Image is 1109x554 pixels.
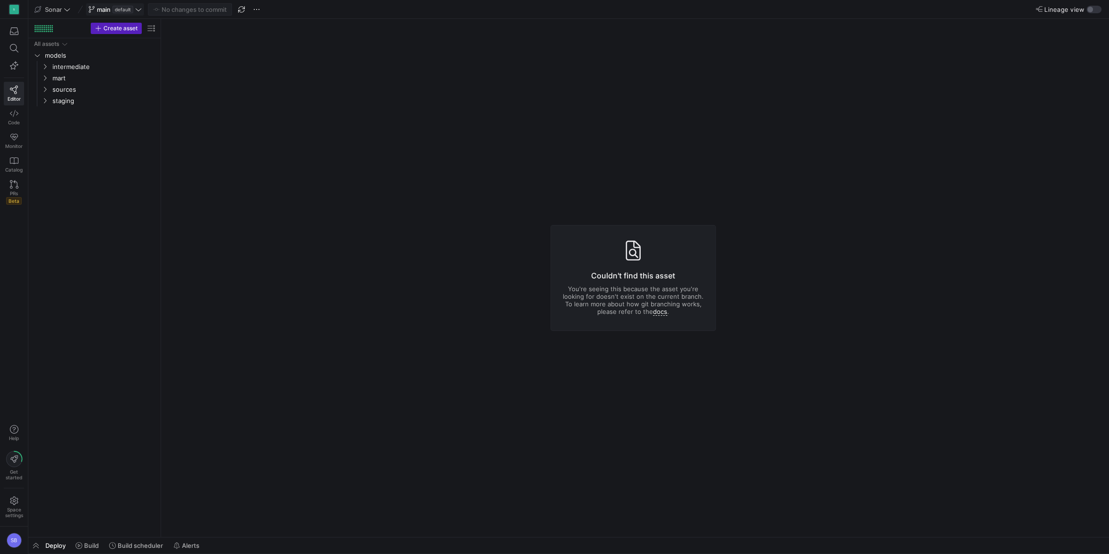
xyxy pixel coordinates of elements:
[34,41,59,47] div: All assets
[6,197,22,205] span: Beta
[562,285,704,315] p: You're seeing this because the asset you're looking for doesn't exist on the current branch. To l...
[182,542,199,549] span: Alerts
[8,120,20,125] span: Code
[45,6,62,13] span: Sonar
[4,1,24,17] a: S
[118,542,163,549] span: Build scheduler
[103,25,138,32] span: Create asset
[45,542,66,549] span: Deploy
[4,447,24,484] button: Getstarted
[91,23,142,34] button: Create asset
[8,435,20,441] span: Help
[4,421,24,445] button: Help
[4,105,24,129] a: Code
[32,61,157,72] div: Press SPACE to select this row.
[7,533,22,548] div: SB
[71,537,103,554] button: Build
[4,492,24,522] a: Spacesettings
[105,537,167,554] button: Build scheduler
[5,143,23,149] span: Monitor
[52,95,155,106] span: staging
[32,3,73,16] button: Sonar
[97,6,111,13] span: main
[8,96,21,102] span: Editor
[52,84,155,95] span: sources
[9,5,19,14] div: S
[653,308,667,316] a: docs
[86,3,144,16] button: maindefault
[45,50,155,61] span: models
[4,153,24,176] a: Catalog
[562,270,704,281] h3: Couldn't find this asset
[5,167,23,173] span: Catalog
[52,61,155,72] span: intermediate
[4,530,24,550] button: SB
[32,38,157,50] div: Press SPACE to select this row.
[4,129,24,153] a: Monitor
[32,72,157,84] div: Press SPACE to select this row.
[10,190,18,196] span: PRs
[6,469,22,480] span: Get started
[4,82,24,105] a: Editor
[32,50,157,61] div: Press SPACE to select this row.
[4,176,24,208] a: PRsBeta
[32,84,157,95] div: Press SPACE to select this row.
[52,73,155,84] span: mart
[84,542,99,549] span: Build
[32,95,157,106] div: Press SPACE to select this row.
[1044,6,1084,13] span: Lineage view
[169,537,204,554] button: Alerts
[5,507,23,518] span: Space settings
[112,6,133,13] span: default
